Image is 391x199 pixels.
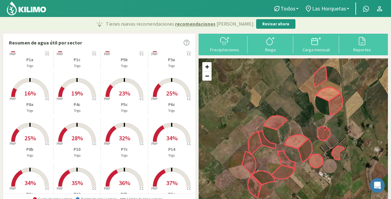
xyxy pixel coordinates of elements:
[92,142,97,146] tspan: CC
[106,20,254,28] p: Tienes nuevas recomendaciones
[341,48,383,52] div: Reportes
[187,52,191,56] tspan: CC
[10,142,16,146] tspan: PMP
[54,191,101,197] p: P12
[202,62,212,71] a: Zoom in
[187,97,191,101] tspan: CC
[104,186,110,191] tspan: PMP
[293,36,339,52] button: Carga mensual
[104,142,110,146] tspan: PMP
[175,20,216,28] span: recomendaciones
[101,191,148,197] p: P2b
[151,186,157,191] tspan: PMP
[6,191,54,197] p: P2a
[202,71,212,81] a: Zoom out
[6,153,54,158] p: Trigo
[256,19,295,29] button: Revisar ahora
[148,101,195,108] p: P6c
[140,186,144,191] tspan: CC
[10,52,16,56] tspan: PMP
[101,101,148,108] p: P5c
[24,179,36,187] span: 34%
[187,142,191,146] tspan: CC
[54,146,101,153] p: P10
[148,108,195,113] p: Trigo
[370,178,385,193] iframe: Intercom live chat
[140,97,144,101] tspan: CC
[104,97,110,101] tspan: PMP
[71,134,83,142] span: 28%
[148,146,195,153] p: P14
[204,48,246,52] div: Precipitaciones
[92,97,97,101] tspan: CC
[187,186,191,191] tspan: CC
[166,179,178,187] span: 37%
[24,134,36,142] span: 25%
[6,108,54,113] p: Trigo
[45,186,49,191] tspan: CC
[71,89,83,97] span: 19%
[101,153,148,158] p: Trigo
[339,36,385,52] button: Reportes
[71,179,83,187] span: 35%
[151,142,157,146] tspan: PMP
[166,89,178,97] span: 25%
[101,57,148,63] p: P5b
[101,108,148,113] p: Trigo
[148,191,195,197] p: P3c
[140,142,144,146] tspan: CC
[6,63,54,69] p: Trigo
[10,186,16,191] tspan: PMP
[119,134,130,142] span: 32%
[140,52,144,56] tspan: CC
[166,134,178,142] span: 34%
[262,21,289,27] p: Revisar ahora
[92,186,97,191] tspan: CC
[312,5,346,12] span: Las Horquetas
[92,52,97,56] tspan: CC
[45,142,49,146] tspan: CC
[281,5,295,12] span: Todos
[54,101,101,108] p: P4c
[54,108,101,113] p: Trigo
[57,186,63,191] tspan: PMP
[54,63,101,69] p: Trigo
[45,97,49,101] tspan: CC
[119,89,130,97] span: 23%
[6,57,54,63] p: P1a
[295,48,337,52] div: Carga mensual
[151,52,157,56] tspan: PMP
[101,63,148,69] p: Trigo
[247,36,293,52] button: Riego
[101,146,148,153] p: P7c
[57,97,63,101] tspan: PMP
[217,20,254,28] span: [PERSON_NAME]
[57,142,63,146] tspan: PMP
[104,52,110,56] tspan: PMP
[45,52,49,56] tspan: CC
[54,57,101,63] p: P1c
[119,179,130,187] span: 36%
[54,153,101,158] p: Trigo
[6,1,47,16] img: Kilimo
[202,36,247,52] button: Precipitaciones
[9,39,82,46] p: Resumen de agua útil por sector
[249,48,291,52] div: Riego
[148,153,195,158] p: Trigo
[148,63,195,69] p: Trigo
[24,89,36,97] span: 16%
[148,57,195,63] p: P3a
[6,101,54,108] p: P8a
[6,146,54,153] p: P8b
[151,97,157,101] tspan: PMP
[57,52,63,56] tspan: PMP
[10,97,16,101] tspan: PMP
